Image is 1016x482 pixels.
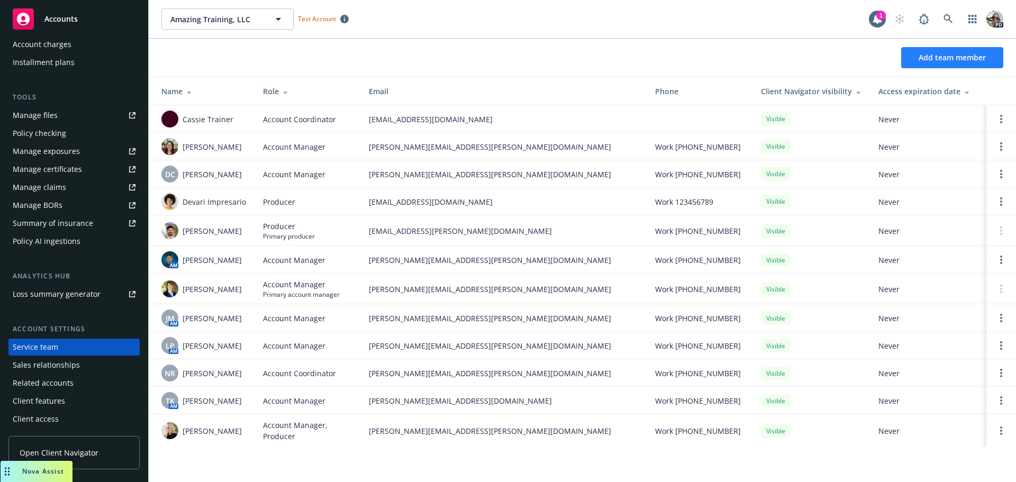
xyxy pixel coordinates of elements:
[761,312,791,325] div: Visible
[294,13,353,24] span: Test Account
[1,461,14,482] div: Drag to move
[161,251,178,268] img: photo
[761,195,791,208] div: Visible
[183,313,242,324] span: [PERSON_NAME]
[369,169,638,180] span: [PERSON_NAME][EMAIL_ADDRESS][PERSON_NAME][DOMAIN_NAME]
[183,340,242,351] span: [PERSON_NAME]
[298,14,336,23] span: Test Account
[166,395,175,406] span: TK
[655,368,741,379] span: Work [PHONE_NUMBER]
[655,425,741,436] span: Work [PHONE_NUMBER]
[22,467,64,476] span: Nova Assist
[183,284,242,295] span: [PERSON_NAME]
[761,140,791,153] div: Visible
[878,196,978,207] span: Never
[761,253,791,267] div: Visible
[20,447,98,458] span: Open Client Navigator
[183,395,242,406] span: [PERSON_NAME]
[962,8,983,30] a: Switch app
[761,367,791,380] div: Visible
[655,340,741,351] span: Work [PHONE_NUMBER]
[263,114,336,125] span: Account Coordinator
[263,141,325,152] span: Account Manager
[161,280,178,297] img: photo
[183,425,242,436] span: [PERSON_NAME]
[263,395,325,406] span: Account Manager
[183,141,242,152] span: [PERSON_NAME]
[995,339,1008,352] a: Open options
[13,161,82,178] div: Manage certificates
[13,357,80,374] div: Sales relationships
[369,340,638,351] span: [PERSON_NAME][EMAIL_ADDRESS][PERSON_NAME][DOMAIN_NAME]
[995,113,1008,125] a: Open options
[995,312,1008,324] a: Open options
[369,254,638,266] span: [PERSON_NAME][EMAIL_ADDRESS][PERSON_NAME][DOMAIN_NAME]
[369,425,638,436] span: [PERSON_NAME][EMAIL_ADDRESS][PERSON_NAME][DOMAIN_NAME]
[8,393,140,410] a: Client features
[8,286,140,303] a: Loss summary generator
[995,253,1008,266] a: Open options
[166,313,175,324] span: JM
[878,395,978,406] span: Never
[8,375,140,392] a: Related accounts
[655,254,741,266] span: Work [PHONE_NUMBER]
[8,125,140,142] a: Policy checking
[165,169,175,180] span: DC
[13,411,59,428] div: Client access
[161,222,178,239] img: photo
[8,357,140,374] a: Sales relationships
[183,196,246,207] span: Devari Impresario
[263,86,352,97] div: Role
[761,86,861,97] div: Client Navigator visibility
[263,368,336,379] span: Account Coordinator
[263,340,325,351] span: Account Manager
[878,225,978,237] span: Never
[878,425,978,436] span: Never
[13,286,101,303] div: Loss summary generator
[8,215,140,232] a: Summary of insurance
[263,254,325,266] span: Account Manager
[161,86,246,97] div: Name
[901,47,1003,68] button: Add team member
[183,169,242,180] span: [PERSON_NAME]
[8,271,140,281] div: Analytics hub
[655,169,741,180] span: Work [PHONE_NUMBER]
[161,193,178,210] img: photo
[165,368,175,379] span: NR
[161,8,294,30] button: Amazing Training, LLC
[995,195,1008,208] a: Open options
[263,232,315,241] span: Primary producer
[166,340,175,351] span: LP
[878,141,978,152] span: Never
[889,8,910,30] a: Start snowing
[369,395,638,406] span: [PERSON_NAME][EMAIL_ADDRESS][DOMAIN_NAME]
[878,368,978,379] span: Never
[13,393,65,410] div: Client features
[263,279,340,290] span: Account Manager
[369,313,638,324] span: [PERSON_NAME][EMAIL_ADDRESS][PERSON_NAME][DOMAIN_NAME]
[878,284,978,295] span: Never
[369,196,638,207] span: [EMAIL_ADDRESS][DOMAIN_NAME]
[369,225,638,237] span: [EMAIL_ADDRESS][PERSON_NAME][DOMAIN_NAME]
[761,394,791,407] div: Visible
[8,179,140,196] a: Manage claims
[8,36,140,53] a: Account charges
[655,86,744,97] div: Phone
[913,8,935,30] a: Report a Bug
[8,54,140,71] a: Installment plans
[263,221,315,232] span: Producer
[919,52,986,62] span: Add team member
[655,313,741,324] span: Work [PHONE_NUMBER]
[761,224,791,238] div: Visible
[13,179,66,196] div: Manage claims
[13,197,62,214] div: Manage BORs
[761,283,791,296] div: Visible
[655,141,741,152] span: Work [PHONE_NUMBER]
[263,290,340,299] span: Primary account manager
[369,141,638,152] span: [PERSON_NAME][EMAIL_ADDRESS][PERSON_NAME][DOMAIN_NAME]
[878,254,978,266] span: Never
[995,424,1008,437] a: Open options
[1,461,72,482] button: Nova Assist
[183,254,242,266] span: [PERSON_NAME]
[878,340,978,351] span: Never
